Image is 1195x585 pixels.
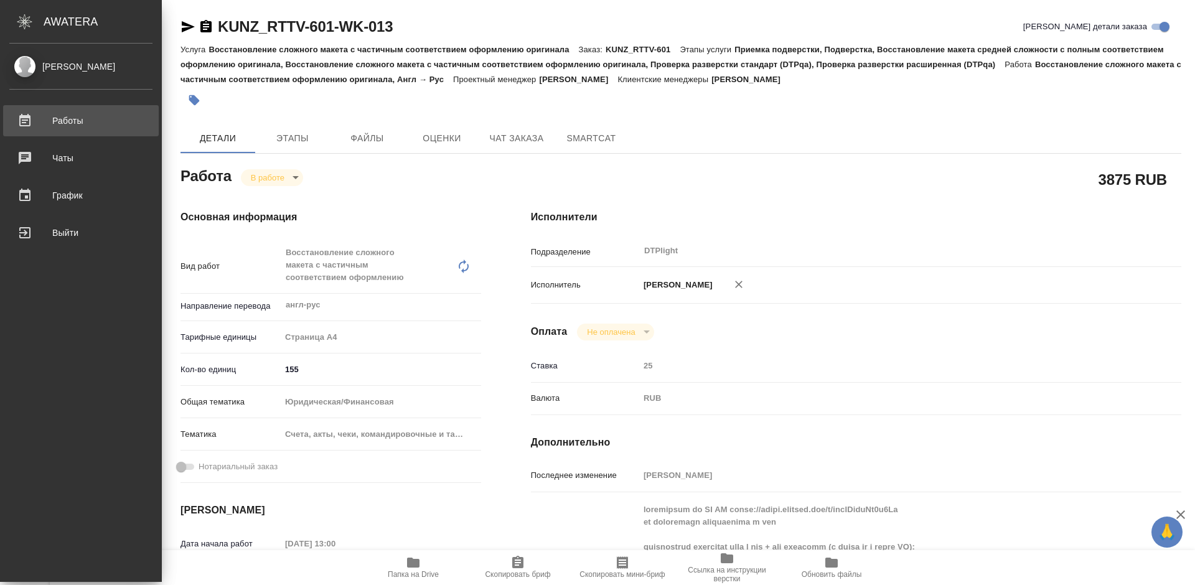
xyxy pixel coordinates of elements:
[412,131,472,146] span: Оценки
[180,87,208,114] button: Добавить тэг
[779,550,884,585] button: Обновить файлы
[639,357,1127,375] input: Пустое поле
[180,331,281,344] p: Тарифные единицы
[180,396,281,408] p: Общая тематика
[1099,169,1167,190] h2: 3875 RUB
[44,9,162,34] div: AWATERA
[485,570,550,579] span: Скопировать бриф
[3,105,159,136] a: Работы
[9,186,152,205] div: График
[3,180,159,211] a: График
[531,279,639,291] p: Исполнитель
[180,210,481,225] h4: Основная информация
[711,75,790,84] p: [PERSON_NAME]
[263,131,322,146] span: Этапы
[579,570,665,579] span: Скопировать мини-бриф
[281,360,481,378] input: ✎ Введи что-нибудь
[180,538,281,550] p: Дата начала работ
[281,327,481,348] div: Страница А4
[639,279,713,291] p: [PERSON_NAME]
[577,324,654,340] div: В работе
[180,164,232,186] h2: Работа
[180,260,281,273] p: Вид работ
[9,111,152,130] div: Работы
[570,550,675,585] button: Скопировать мини-бриф
[180,45,209,54] p: Услуга
[1023,21,1147,33] span: [PERSON_NAME] детали заказа
[281,391,481,413] div: Юридическая/Финансовая
[487,131,546,146] span: Чат заказа
[453,75,539,84] p: Проектный менеджер
[247,172,288,183] button: В работе
[531,435,1181,450] h4: Дополнительно
[388,570,439,579] span: Папка на Drive
[209,45,578,54] p: Восстановление сложного макета с частичным соответствием оформлению оригинала
[639,388,1127,409] div: RUB
[281,535,390,553] input: Пустое поле
[1005,60,1035,69] p: Работа
[9,223,152,242] div: Выйти
[180,300,281,312] p: Направление перевода
[531,246,639,258] p: Подразделение
[725,271,752,298] button: Удалить исполнителя
[531,210,1181,225] h4: Исполнители
[3,217,159,248] a: Выйти
[531,469,639,482] p: Последнее изменение
[680,45,734,54] p: Этапы услуги
[583,327,639,337] button: Не оплачена
[218,18,393,35] a: KUNZ_RTTV-601-WK-013
[361,550,466,585] button: Папка на Drive
[9,60,152,73] div: [PERSON_NAME]
[180,428,281,441] p: Тематика
[199,19,213,34] button: Скопировать ссылку
[1156,519,1178,545] span: 🙏
[180,19,195,34] button: Скопировать ссылку для ЯМессенджера
[241,169,303,186] div: В работе
[1151,517,1183,548] button: 🙏
[531,392,639,405] p: Валюта
[531,324,568,339] h4: Оплата
[539,75,617,84] p: [PERSON_NAME]
[3,143,159,174] a: Чаты
[9,149,152,167] div: Чаты
[466,550,570,585] button: Скопировать бриф
[281,424,481,445] div: Счета, акты, чеки, командировочные и таможенные документы
[617,75,711,84] p: Клиентские менеджеры
[199,461,278,473] span: Нотариальный заказ
[180,363,281,376] p: Кол-во единиц
[675,550,779,585] button: Ссылка на инструкции верстки
[531,360,639,372] p: Ставка
[188,131,248,146] span: Детали
[561,131,621,146] span: SmartCat
[579,45,606,54] p: Заказ:
[606,45,680,54] p: KUNZ_RTTV-601
[802,570,862,579] span: Обновить файлы
[639,466,1127,484] input: Пустое поле
[337,131,397,146] span: Файлы
[180,503,481,518] h4: [PERSON_NAME]
[682,566,772,583] span: Ссылка на инструкции верстки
